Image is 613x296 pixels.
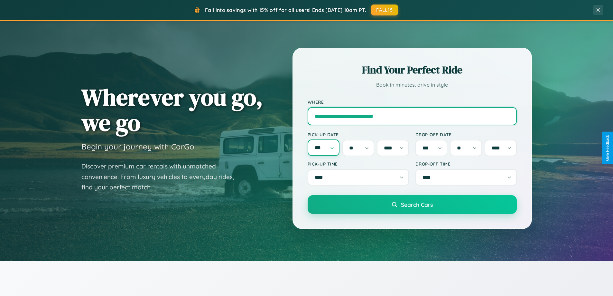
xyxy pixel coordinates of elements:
[81,161,242,193] p: Discover premium car rentals with unmatched convenience. From luxury vehicles to everyday rides, ...
[308,63,517,77] h2: Find Your Perfect Ride
[415,161,517,167] label: Drop-off Time
[401,201,433,208] span: Search Cars
[415,132,517,137] label: Drop-off Date
[308,161,409,167] label: Pick-up Time
[605,135,610,161] div: Give Feedback
[308,195,517,214] button: Search Cars
[81,142,194,151] h3: Begin your journey with CarGo
[308,80,517,90] p: Book in minutes, drive in style
[81,84,263,135] h1: Wherever you go, we go
[205,7,366,13] span: Fall into savings with 15% off for all users! Ends [DATE] 10am PT.
[308,132,409,137] label: Pick-up Date
[371,5,398,15] button: FALL15
[308,99,517,105] label: Where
